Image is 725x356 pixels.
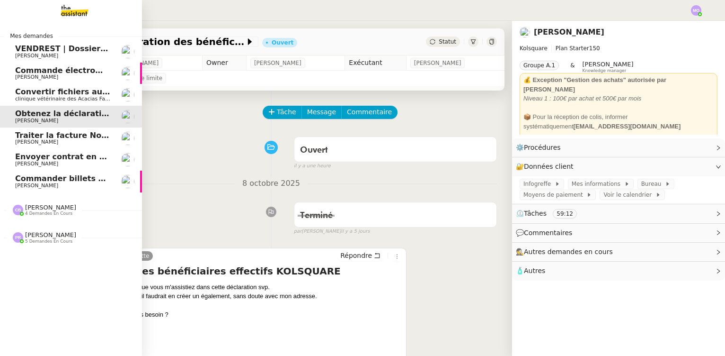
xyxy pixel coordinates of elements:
[15,161,58,167] span: [PERSON_NAME]
[301,106,342,119] button: Message
[25,239,72,244] span: 5 demandes en cours
[439,38,456,45] span: Statut
[524,229,572,237] span: Commentaires
[15,74,58,80] span: [PERSON_NAME]
[583,68,627,73] span: Knowledge manager
[15,87,295,96] span: Convertir fichiers audio en tâches sur Evernote - 13 octobre 2025
[523,76,666,93] strong: 💰 Exception "Gestion des achats" autorisée par [PERSON_NAME]
[603,190,655,200] span: Voir le calendrier
[294,228,370,236] small: [PERSON_NAME]
[277,107,296,118] span: Tâche
[553,209,577,219] nz-tag: 59:12
[516,267,545,274] span: 🧴
[294,162,331,170] span: il y a une heure
[340,251,372,260] span: Répondre
[121,110,134,123] img: users%2FgeBNsgrICCWBxRbiuqfStKJvnT43%2Favatar%2F643e594d886881602413a30f_1666712378186.jpeg
[263,106,302,119] button: Tâche
[49,37,245,46] span: Obtenez la déclaration des bénéficiaires effectifs
[512,138,725,157] div: ⚙️Procédures
[570,61,575,73] span: &
[202,55,246,71] td: Owner
[15,66,261,75] span: Commande électroménagers Boulanger - PROJET OLERON
[25,204,76,211] span: [PERSON_NAME]
[4,31,59,41] span: Mes demandes
[523,95,641,102] em: Niveau 1 : 100€ par achat et 500€ par mois
[641,179,665,189] span: Bureau
[300,211,333,220] span: Terminé
[512,157,725,176] div: 🔐Données client
[341,228,370,236] span: il y a 5 jours
[25,231,76,238] span: [PERSON_NAME]
[15,131,115,140] span: Traiter la facture Noota
[523,179,555,189] span: Infogreffe
[15,96,119,102] span: clinique vétérinaire des Acacias Famose
[691,5,701,16] img: svg
[50,283,402,347] div: [PERSON_NAME], je veux bien que vous m'assistiez dans cette déclaration svp.
[516,142,565,153] span: ⚙️
[121,175,134,188] img: users%2FfjlNmCTkLiVoA3HQjY3GA5JXGxb2%2Favatar%2Fstarofservice_97480retdsc0392.png
[254,58,301,68] span: [PERSON_NAME]
[13,232,23,243] img: svg
[534,27,604,37] a: [PERSON_NAME]
[345,55,406,71] td: Exécutant
[572,179,624,189] span: Mes informations
[524,210,547,217] span: Tâches
[523,112,714,131] div: 📦 Pour la réception de colis, informer systématiquement
[524,163,574,170] span: Données client
[50,265,402,278] h4: Re: Déclaration des bénéficiaires effectifs KOLSQUARE
[520,61,559,70] nz-tag: Groupe A.1
[15,152,197,161] span: Envoyer contrat en signature électronique
[15,44,194,53] span: VENDREST | Dossiers Drive - SCI Gabrielle
[524,144,561,151] span: Procédures
[516,210,585,217] span: ⏲️
[13,205,23,215] img: svg
[516,248,617,256] span: 🕵️
[520,27,530,37] img: users%2FgeBNsgrICCWBxRbiuqfStKJvnT43%2Favatar%2F643e594d886881602413a30f_1666712378186.jpeg
[337,250,384,261] button: Répondre
[520,45,548,52] span: Kolsquare
[307,107,336,118] span: Message
[512,262,725,280] div: 🧴Autres
[121,67,134,80] img: users%2FfjlNmCTkLiVoA3HQjY3GA5JXGxb2%2Favatar%2Fstarofservice_97480retdsc0392.png
[50,310,402,319] div: De quelles informations avez vous besoin ?
[15,183,58,189] span: [PERSON_NAME]
[15,109,225,118] span: Obtenez la déclaration des bénéficiaires effectifs
[574,123,681,130] strong: [EMAIL_ADDRESS][DOMAIN_NAME]
[235,177,308,190] span: 8 octobre 2025
[347,107,392,118] span: Commentaire
[15,53,58,59] span: [PERSON_NAME]
[516,229,576,237] span: 💬
[25,211,72,216] span: 4 demandes en cours
[516,161,577,172] span: 🔐
[15,139,58,145] span: [PERSON_NAME]
[121,88,134,101] img: users%2FUX3d5eFl6eVv5XRpuhmKXfpcWvv1%2Favatar%2Fdownload.jpeg
[583,61,634,73] app-user-label: Knowledge manager
[50,292,402,301] div: Je n'ai pas de compte INPI, donc il faudrait en créer un également, sans doute avec mon adresse.
[414,58,461,68] span: [PERSON_NAME]
[341,106,398,119] button: Commentaire
[300,146,328,155] span: Ouvert
[15,118,58,124] span: [PERSON_NAME]
[15,174,242,183] span: Commander billets d'avion Nice-[GEOGRAPHIC_DATA]
[50,338,402,347] div: [PERSON_NAME]
[50,329,402,338] div: Merci
[121,153,134,166] img: users%2FfjlNmCTkLiVoA3HQjY3GA5JXGxb2%2Favatar%2Fstarofservice_97480retdsc0392.png
[512,224,725,242] div: 💬Commentaires
[272,40,293,46] div: Ouvert
[524,267,545,274] span: Autres
[121,45,134,58] img: users%2FfjlNmCTkLiVoA3HQjY3GA5JXGxb2%2Favatar%2Fstarofservice_97480retdsc0392.png
[294,228,302,236] span: par
[512,243,725,261] div: 🕵️Autres demandes en cours
[523,190,586,200] span: Moyens de paiement
[556,45,589,52] span: Plan Starter
[524,248,613,256] span: Autres demandes en cours
[583,61,634,68] span: [PERSON_NAME]
[121,132,134,145] img: users%2FutyFSk64t3XkVZvBICD9ZGkOt3Y2%2Favatar%2F51cb3b97-3a78-460b-81db-202cf2efb2f3
[512,204,725,223] div: ⏲️Tâches 59:12
[589,45,600,52] span: 150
